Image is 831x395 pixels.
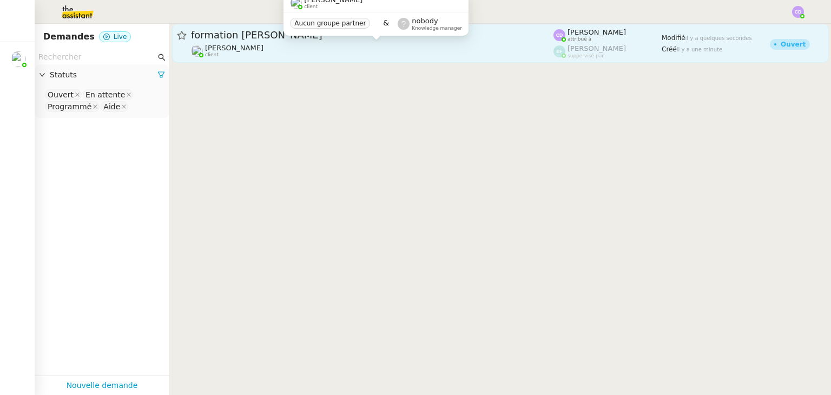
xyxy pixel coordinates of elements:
span: [PERSON_NAME] [205,44,263,52]
span: Statuts [50,69,157,81]
div: Ouvert [781,41,806,48]
div: Aide [103,102,120,111]
span: il y a quelques secondes [685,35,752,41]
img: svg [553,29,565,41]
div: Programmé [48,102,91,111]
span: & [383,17,389,31]
span: client [205,52,219,58]
div: Statuts [35,64,169,85]
input: Rechercher [38,51,156,63]
span: client [304,4,318,10]
span: [PERSON_NAME] [568,44,626,52]
nz-select-item: Ouvert [45,89,82,100]
app-user-label: Knowledge manager [398,17,462,31]
nz-select-item: Programmé [45,101,100,112]
span: formation [PERSON_NAME] [191,30,553,40]
span: [PERSON_NAME] [568,28,626,36]
span: Live [114,33,127,41]
nz-page-header-title: Demandes [43,29,95,44]
span: suppervisé par [568,53,604,59]
span: nobody [412,17,438,25]
span: Modifié [662,34,685,42]
img: svg [553,45,565,57]
nz-select-item: Aide [101,101,128,112]
a: Nouvelle demande [67,379,138,392]
app-user-detailed-label: client [191,44,553,58]
span: il y a une minute [677,47,722,52]
img: users%2FyQfMwtYgTqhRP2YHWHmG2s2LYaD3%2Favatar%2Fprofile-pic.png [191,45,203,57]
img: users%2FyQfMwtYgTqhRP2YHWHmG2s2LYaD3%2Favatar%2Fprofile-pic.png [11,51,26,67]
nz-tag: Aucun groupe partner [290,18,370,29]
div: En attente [85,90,125,100]
span: Créé [662,45,677,53]
app-user-label: attribué à [553,28,662,42]
span: Knowledge manager [412,25,462,31]
span: attribué à [568,36,591,42]
img: svg [792,6,804,18]
div: Ouvert [48,90,74,100]
nz-select-item: En attente [83,89,133,100]
app-user-label: suppervisé par [553,44,662,58]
